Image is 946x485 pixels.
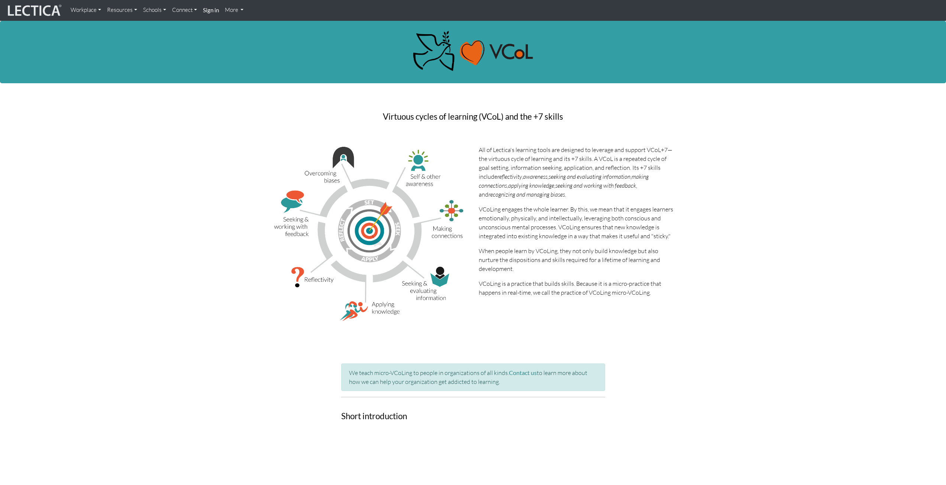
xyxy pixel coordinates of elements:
p: When people learn by VCoLing, they not only build knowledge but also nurture the dispositions and... [479,246,674,273]
i: making connections [479,173,649,189]
i: seeking and working with feedback [555,182,636,189]
a: Workplace [68,3,104,17]
i: reflectivity [497,173,522,180]
h3: Short introduction [341,412,605,421]
a: Schools [140,3,169,17]
a: Sign in [200,3,222,18]
a: Resources [104,3,140,17]
a: More [222,3,247,17]
i: applying knowledge [508,182,554,189]
img: VCoL+7 illustration [272,145,468,322]
i: awareness [523,173,548,180]
div: We teach micro-VCoLing to people in organizations of all kinds. to learn more about how we can he... [341,363,605,391]
img: lecticalive [6,3,62,17]
p: All of Lectica's learning tools are designed to leverage and support VCoL+7—the virtuous cycle of... [479,145,674,199]
strong: Sign in [203,7,219,13]
p: VCoLing engages the whole learner. By this, we mean that it engages learners emotionally, physica... [479,205,674,240]
i: seeking and evaluating information [549,173,630,180]
p: VCoLing is a practice that builds skills. Because it is a micro-practice that happens in real-tim... [479,279,674,297]
a: Connect [169,3,200,17]
a: Contact us [509,369,537,376]
h3: Virtuous cycles of learning (VCoL) and the +7 skills [341,112,605,122]
i: recognizing and managing biases [488,191,565,198]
